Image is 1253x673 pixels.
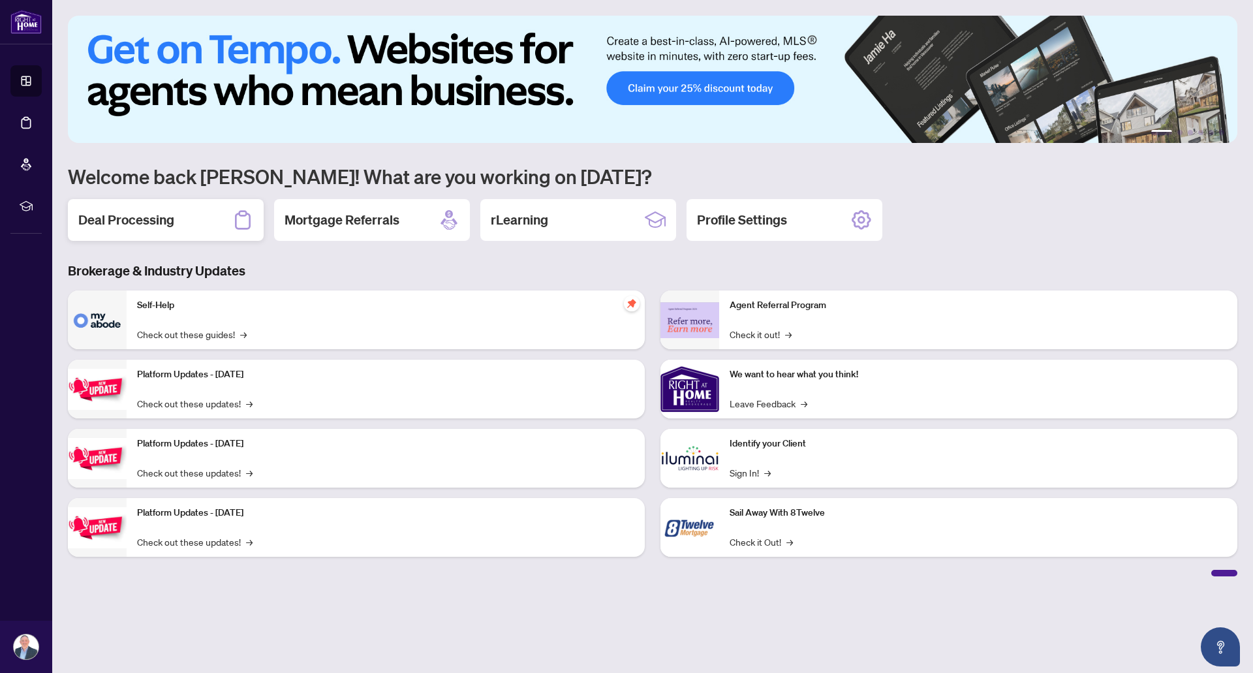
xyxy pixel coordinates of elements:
button: Open asap [1201,627,1240,666]
button: 6 [1219,130,1224,135]
span: → [246,465,253,480]
img: Sail Away With 8Twelve [660,498,719,557]
p: Platform Updates - [DATE] [137,368,634,382]
p: Platform Updates - [DATE] [137,437,634,451]
img: Agent Referral Program [660,302,719,338]
a: Check out these guides!→ [137,327,247,341]
h2: Mortgage Referrals [285,211,399,229]
img: Profile Icon [14,634,39,659]
a: Check it out!→ [730,327,792,341]
a: Leave Feedback→ [730,396,807,411]
a: Sign In!→ [730,465,771,480]
p: Agent Referral Program [730,298,1227,313]
p: Sail Away With 8Twelve [730,506,1227,520]
span: → [801,396,807,411]
a: Check out these updates!→ [137,465,253,480]
img: Platform Updates - July 21, 2025 [68,369,127,410]
span: → [246,396,253,411]
span: → [240,327,247,341]
img: Identify your Client [660,429,719,488]
a: Check out these updates!→ [137,396,253,411]
button: 4 [1198,130,1203,135]
a: Check out these updates!→ [137,535,253,549]
h2: rLearning [491,211,548,229]
a: Check it Out!→ [730,535,793,549]
span: → [786,535,793,549]
button: 5 [1209,130,1214,135]
p: We want to hear what you think! [730,368,1227,382]
button: 3 [1188,130,1193,135]
h2: Deal Processing [78,211,174,229]
img: Self-Help [68,290,127,349]
p: Platform Updates - [DATE] [137,506,634,520]
img: logo [10,10,42,34]
button: 1 [1151,130,1172,135]
h3: Brokerage & Industry Updates [68,262,1237,280]
img: Slide 0 [68,16,1237,143]
button: 2 [1177,130,1183,135]
span: → [764,465,771,480]
p: Self-Help [137,298,634,313]
h1: Welcome back [PERSON_NAME]! What are you working on [DATE]? [68,164,1237,189]
img: Platform Updates - June 23, 2025 [68,507,127,548]
img: We want to hear what you think! [660,360,719,418]
span: → [246,535,253,549]
span: pushpin [624,296,640,311]
p: Identify your Client [730,437,1227,451]
h2: Profile Settings [697,211,787,229]
span: → [785,327,792,341]
img: Platform Updates - July 8, 2025 [68,438,127,479]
